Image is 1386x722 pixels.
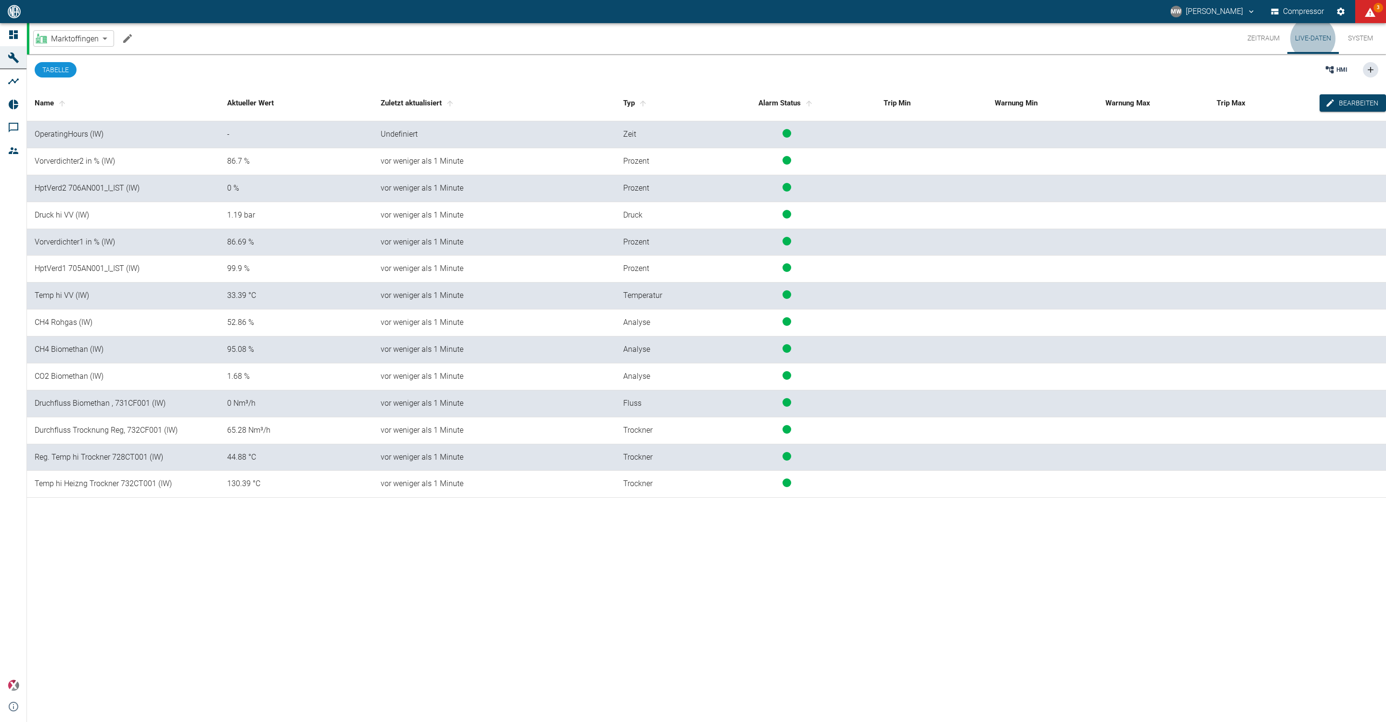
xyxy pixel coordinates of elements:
[783,263,791,272] span: status-running
[783,156,791,165] span: status-running
[27,283,219,309] td: Temp hi VV (IW)
[381,210,608,221] div: 9.10.2025, 12:42:19
[783,210,791,219] span: status-running
[27,202,219,229] td: Druck hi VV (IW)
[227,129,365,140] div: -
[27,175,219,202] td: HptVerd2 706AN001_I_IST (IW)
[27,121,219,148] td: OperatingHours (IW)
[1098,85,1208,121] th: Warnung Max
[381,237,608,248] div: 9.10.2025, 12:42:19
[616,471,697,498] td: Trockner
[35,62,77,77] button: Tabelle
[56,99,68,108] span: sort-name
[783,237,791,245] span: status-running
[1336,65,1347,74] span: HMI
[381,452,608,463] div: 9.10.2025, 12:42:19
[783,129,791,138] span: status-running
[7,5,22,18] img: logo
[1320,94,1386,112] button: edit-alarms
[381,371,608,382] div: 9.10.2025, 12:42:19
[227,317,365,328] div: 52.862724 %
[27,417,219,444] td: Durchfluss Trocknung Reg, 732CF001 (IW)
[219,85,373,121] th: Aktueller Wert
[27,336,219,363] td: CH4 Biomethan (IW)
[51,33,99,44] span: Marktoffingen
[381,425,608,436] div: 9.10.2025, 12:42:19
[227,344,365,355] div: 95.078735 %
[637,99,649,108] span: sort-type
[227,452,365,463] div: 44.87847 °C
[697,85,876,121] th: Alarm Status
[27,148,219,175] td: Vorverdichter2 in % (IW)
[616,309,697,336] td: Analyse
[616,283,697,309] td: Temperatur
[227,371,365,382] div: 1.6818622 %
[616,417,697,444] td: Trockner
[616,85,697,121] th: Typ
[783,344,791,353] span: status-running
[381,317,608,328] div: 9.10.2025, 12:42:19
[36,33,99,44] a: Marktoffingen
[783,425,791,434] span: status-running
[227,478,365,490] div: 130.39352 °C
[616,202,697,229] td: Druck
[227,425,365,436] div: 65.27778 Nm³/h
[783,371,791,380] span: status-running
[1240,23,1287,54] button: Zeitraum
[27,309,219,336] td: CH4 Rohgas (IW)
[227,237,365,248] div: 86.694336 %
[1269,3,1326,20] button: Compressor
[27,229,219,256] td: Vorverdichter1 in % (IW)
[381,344,608,355] div: 9.10.2025, 12:42:19
[227,398,365,409] div: 0 Nm³/h
[1332,3,1349,20] button: Einstellungen
[227,183,365,194] div: 0 %
[381,183,608,194] div: 9.10.2025, 12:42:19
[1287,23,1339,54] button: Live-Daten
[616,175,697,202] td: Prozent
[381,156,608,167] div: 9.10.2025, 12:42:19
[616,390,697,417] td: Fluss
[1339,23,1382,54] button: System
[227,156,365,167] div: 86.70044 %
[27,444,219,471] td: Reg. Temp hi Trockner 728CT001 (IW)
[27,471,219,498] td: Temp hi Heizng Trockner 732CT001 (IW)
[381,398,608,409] div: 9.10.2025, 12:42:19
[373,121,616,148] td: Undefiniert
[616,256,697,283] td: Prozent
[803,99,815,108] span: sort-status
[444,99,456,108] span: sort-time
[616,121,697,148] td: Zeit
[1373,3,1383,13] span: 3
[616,336,697,363] td: Analyse
[8,680,19,691] img: Xplore Logo
[227,263,365,274] div: 99.90234 %
[27,390,219,417] td: Druchfluss Biomethan , 731CF001 (IW)
[616,148,697,175] td: Prozent
[616,444,697,471] td: Trockner
[227,210,365,221] div: 1.1909722 bar
[227,290,365,301] div: 33.385414 °C
[1209,85,1320,121] th: Trip Max
[118,29,137,48] button: Machine bearbeiten
[1169,3,1257,20] button: markus.wilshusen@arcanum-energy.de
[616,363,697,390] td: Analyse
[783,183,791,192] span: status-running
[783,398,791,407] span: status-running
[783,317,791,326] span: status-running
[876,85,987,121] th: Trip Min
[381,478,608,490] div: 9.10.2025, 12:42:19
[373,85,616,121] th: Zuletzt aktualisiert
[783,290,791,299] span: status-running
[27,85,219,121] th: Name
[1170,6,1182,17] div: MW
[783,478,791,487] span: status-running
[27,256,219,283] td: HptVerd1 705AN001_I_IST (IW)
[987,85,1098,121] th: Warnung Min
[616,229,697,256] td: Prozent
[783,452,791,461] span: status-running
[381,263,608,274] div: 9.10.2025, 12:42:19
[381,290,608,301] div: 9.10.2025, 12:42:19
[27,363,219,390] td: CO2 Biomethan (IW)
